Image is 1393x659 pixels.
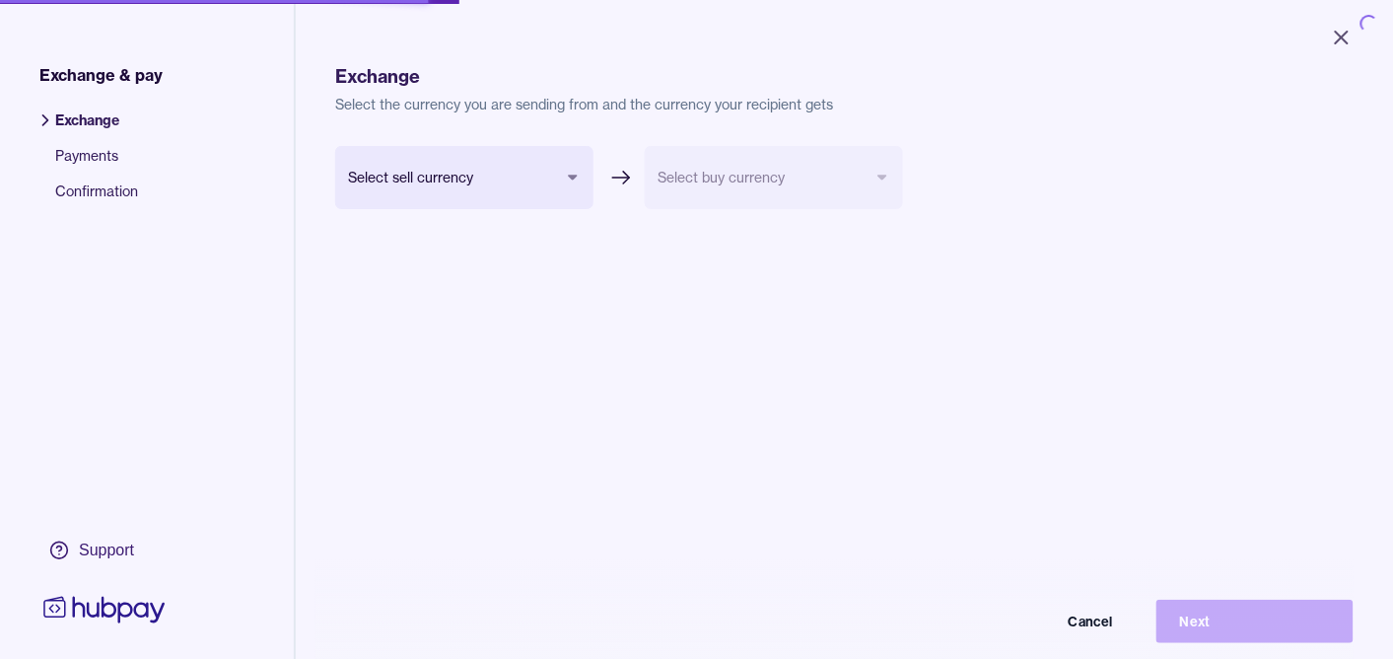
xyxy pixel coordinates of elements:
button: Close [1306,16,1377,59]
p: Select the currency you are sending from and the currency your recipient gets [335,95,1354,114]
span: Exchange [55,110,138,146]
h1: Exchange [335,63,1354,91]
button: Cancel [940,600,1137,643]
div: Support [79,540,134,561]
span: Exchange & pay [39,63,163,87]
a: Support [39,530,170,571]
span: Confirmation [55,182,138,217]
span: Payments [55,146,138,182]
